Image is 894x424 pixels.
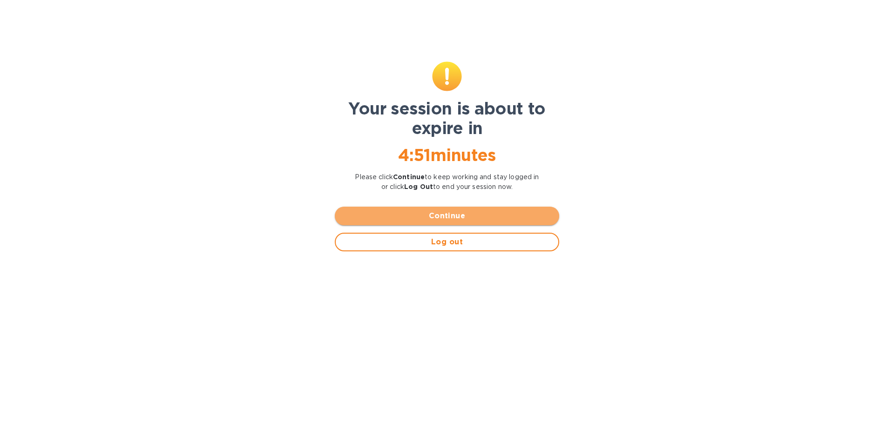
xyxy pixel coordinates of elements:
[335,207,559,225] button: Continue
[404,183,433,190] b: Log Out
[342,210,552,222] span: Continue
[335,145,559,165] h1: 4 : 51 minutes
[335,233,559,251] button: Log out
[343,236,551,248] span: Log out
[393,173,425,181] b: Continue
[335,99,559,138] h1: Your session is about to expire in
[335,172,559,192] p: Please click to keep working and stay logged in or click to end your session now.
